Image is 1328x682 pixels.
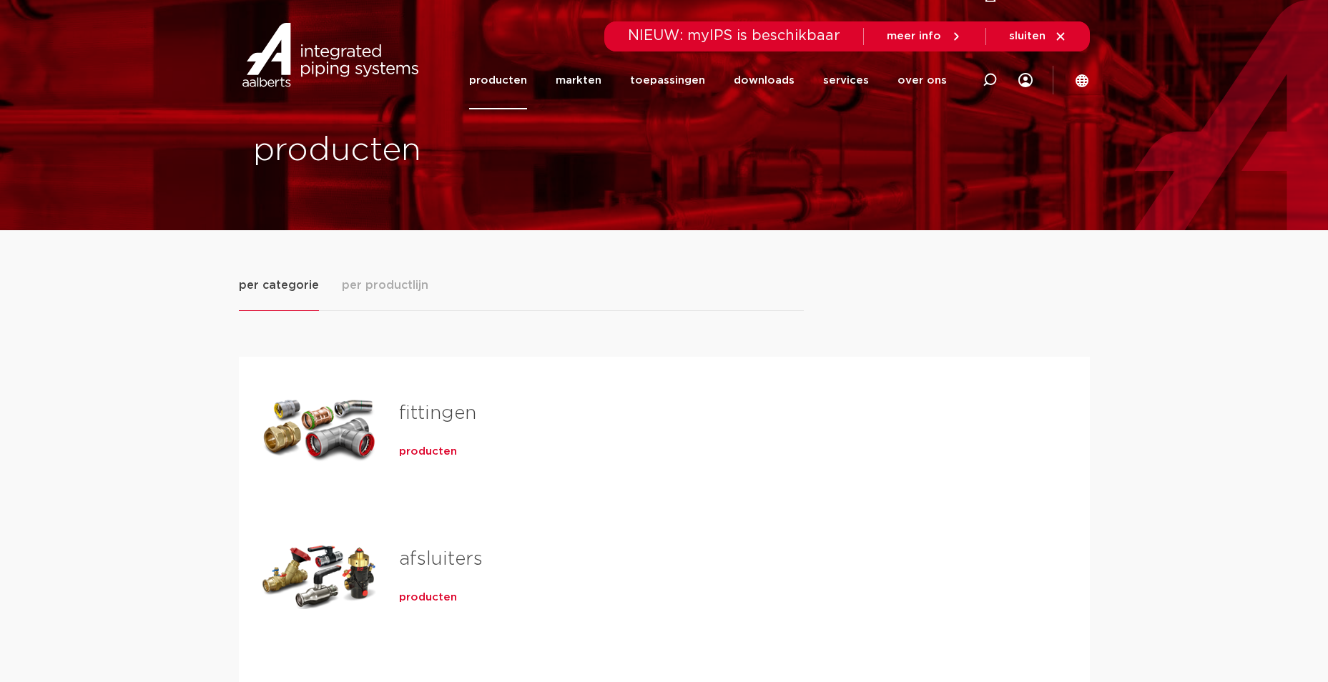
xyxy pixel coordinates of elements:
span: NIEUW: myIPS is beschikbaar [628,29,840,43]
span: per categorie [239,277,319,294]
a: services [823,51,869,109]
span: sluiten [1009,31,1046,41]
a: downloads [734,51,795,109]
h1: producten [253,128,657,174]
a: over ons [897,51,947,109]
a: sluiten [1009,30,1067,43]
a: toepassingen [630,51,705,109]
a: producten [399,590,457,605]
span: per productlijn [342,277,428,294]
a: producten [399,445,457,459]
div: my IPS [1018,51,1033,109]
a: fittingen [399,404,476,422]
a: meer info [887,30,963,43]
span: meer info [887,31,941,41]
a: afsluiters [399,550,483,568]
nav: Menu [469,51,947,109]
a: markten [556,51,601,109]
a: producten [469,51,527,109]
